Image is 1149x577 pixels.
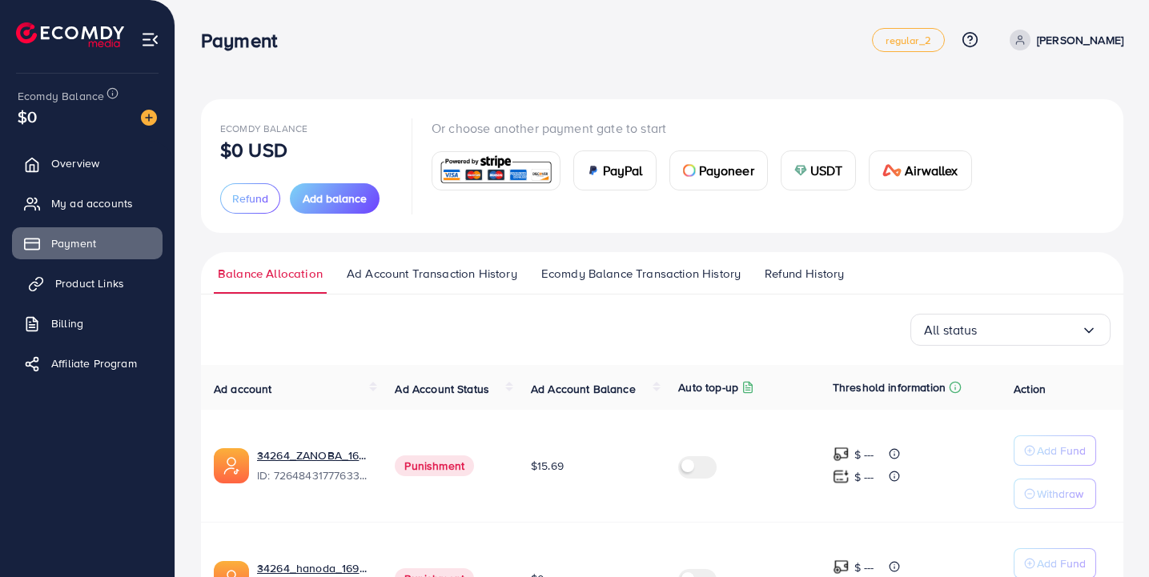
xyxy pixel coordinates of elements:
iframe: Chat [1081,505,1137,565]
p: $0 USD [220,140,287,159]
p: Or choose another payment gate to start [432,118,985,138]
span: regular_2 [886,35,930,46]
span: My ad accounts [51,195,133,211]
span: Ecomdy Balance Transaction History [541,265,741,282]
span: Product Links [55,275,124,291]
span: Refund [232,190,268,206]
p: $ --- [854,445,874,464]
img: card [683,164,696,177]
span: Airwallex [905,161,958,180]
p: [PERSON_NAME] [1037,30,1123,50]
img: image [141,110,157,126]
input: Search for option [978,318,1081,343]
img: ic-ads-acc.e4c84228.svg [214,448,249,483]
span: Ecomdy Balance [220,122,307,135]
img: top-up amount [833,446,850,463]
p: Auto top-up [678,378,738,397]
span: Ad Account Balance [531,381,636,397]
span: $0 [18,105,37,128]
span: PayPal [603,161,643,180]
span: All status [924,318,978,343]
p: Threshold information [833,378,946,397]
p: $ --- [854,558,874,577]
a: regular_2 [872,28,944,52]
span: Ad Account Transaction History [347,265,517,282]
h3: Payment [201,29,290,52]
a: Overview [12,147,163,179]
button: Refund [220,183,280,214]
span: Payoneer [699,161,754,180]
a: cardPayPal [573,150,657,190]
span: Overview [51,155,99,171]
a: Payment [12,227,163,259]
img: card [587,164,600,177]
button: Withdraw [1014,479,1096,509]
p: Add Fund [1037,554,1086,573]
span: Ecomdy Balance [18,88,104,104]
span: USDT [810,161,843,180]
button: Add balance [290,183,380,214]
span: Payment [51,235,96,251]
a: Affiliate Program [12,347,163,379]
a: 34264_hanoda_1691477674849 [257,560,369,576]
div: <span class='underline'>34264_ZANOBA_1691478122210</span></br>7264843177763373058 [257,447,369,484]
div: Search for option [910,314,1111,346]
span: Refund History [765,265,844,282]
p: $ --- [854,467,874,487]
a: Product Links [12,267,163,299]
a: cardPayoneer [669,150,768,190]
a: card [432,151,560,190]
span: Ad account [214,381,272,397]
img: card [437,154,555,188]
span: Billing [51,315,83,331]
span: Balance Allocation [218,265,323,282]
img: top-up amount [833,559,850,575]
span: Punishment [395,455,474,476]
span: Add balance [303,190,367,206]
a: [PERSON_NAME] [1003,30,1123,50]
span: Affiliate Program [51,355,137,371]
span: $15.69 [531,458,564,474]
span: Action [1014,381,1046,397]
button: Add Fund [1014,435,1096,466]
p: Add Fund [1037,441,1086,460]
a: cardAirwallex [869,150,971,190]
span: Ad Account Status [395,381,489,397]
a: 34264_ZANOBA_1691478122210 [257,447,369,463]
img: card [882,164,902,177]
img: card [794,164,807,177]
a: cardUSDT [781,150,857,190]
img: top-up amount [833,468,850,485]
a: My ad accounts [12,187,163,219]
img: logo [16,22,124,47]
img: menu [141,30,159,49]
span: ID: 7264843177763373058 [257,467,369,483]
p: Withdraw [1037,484,1083,503]
a: Billing [12,307,163,339]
